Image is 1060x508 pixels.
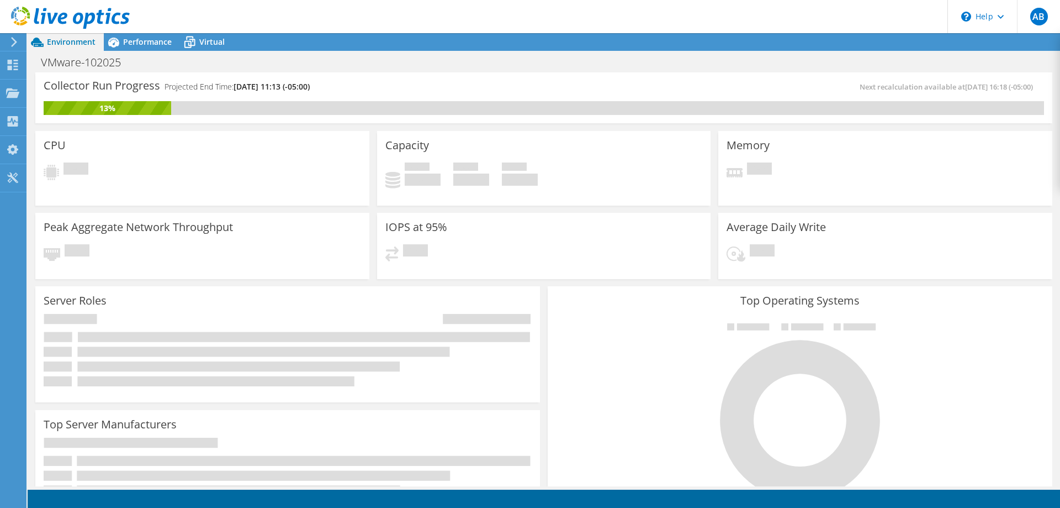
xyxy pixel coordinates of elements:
h3: Average Daily Write [727,221,826,233]
span: [DATE] 16:18 (-05:00) [965,82,1033,92]
span: Pending [63,163,88,177]
span: Pending [403,244,428,259]
span: Environment [47,36,96,47]
h3: Peak Aggregate Network Throughput [44,221,233,233]
span: [DATE] 11:13 (-05:00) [234,81,310,92]
h3: Server Roles [44,295,107,307]
h3: CPU [44,139,66,151]
h3: Top Operating Systems [556,295,1044,307]
h3: Memory [727,139,770,151]
h3: IOPS at 95% [385,221,447,233]
span: Performance [123,36,172,47]
span: Virtual [199,36,225,47]
span: Free [453,163,478,174]
span: Pending [747,163,772,177]
h4: 0 GiB [453,174,489,186]
span: Total [502,163,527,174]
h4: Projected End Time: [165,81,310,93]
h3: Capacity [385,139,429,151]
h1: VMware-102025 [36,56,138,69]
div: 13% [44,102,171,114]
span: Next recalculation available at [860,82,1038,92]
span: AB [1030,8,1048,25]
span: Pending [65,244,89,259]
svg: \n [961,12,971,22]
h4: 0 GiB [405,174,441,186]
h3: Top Server Manufacturers [44,418,177,431]
span: Pending [750,244,775,259]
h4: 0 GiB [502,174,538,186]
span: Used [405,163,430,174]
